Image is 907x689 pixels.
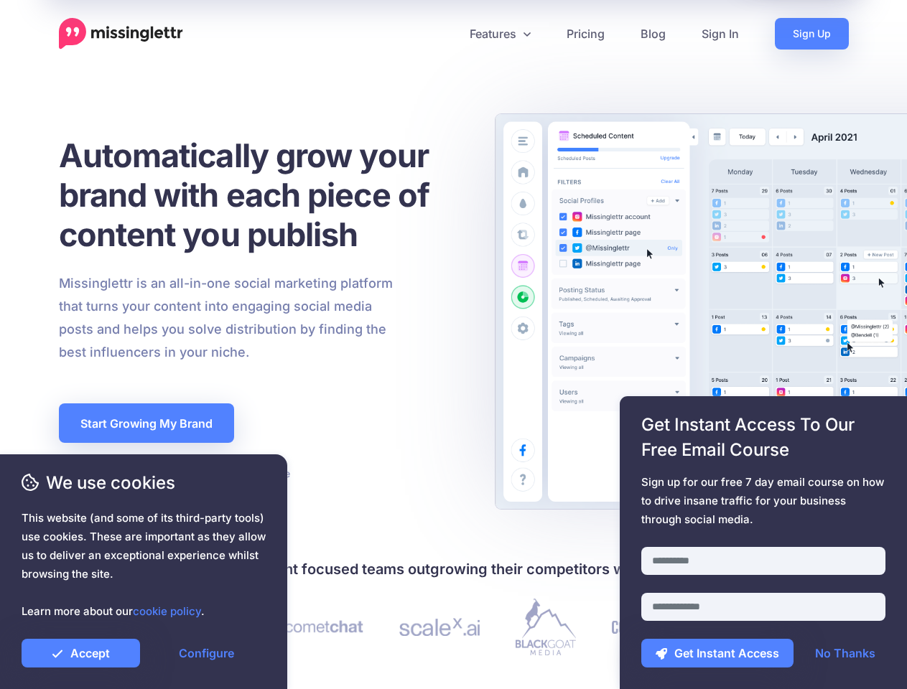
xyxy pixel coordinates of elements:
a: Sign In [684,18,757,50]
a: Configure [147,639,266,667]
a: Start Growing My Brand [59,403,234,443]
span: We use cookies [22,470,266,495]
a: No Thanks [801,639,890,667]
h4: Join 30,000+ creators and content focused teams outgrowing their competitors with Missinglettr [59,558,849,581]
span: This website (and some of its third-party tools) use cookies. These are important as they allow u... [22,509,266,621]
a: Blog [623,18,684,50]
a: Pricing [549,18,623,50]
span: Get Instant Access To Our Free Email Course [641,412,885,462]
h1: Automatically grow your brand with each piece of content you publish [59,136,465,254]
a: Features [452,18,549,50]
a: Accept [22,639,140,667]
a: cookie policy [133,604,201,618]
p: Missinglettr is an all-in-one social marketing platform that turns your content into engaging soc... [59,272,394,364]
a: Sign Up [775,18,849,50]
span: Sign up for our free 7 day email course on how to drive insane traffic for your business through ... [641,473,885,529]
a: Home [59,18,183,50]
button: Get Instant Access [641,639,794,667]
